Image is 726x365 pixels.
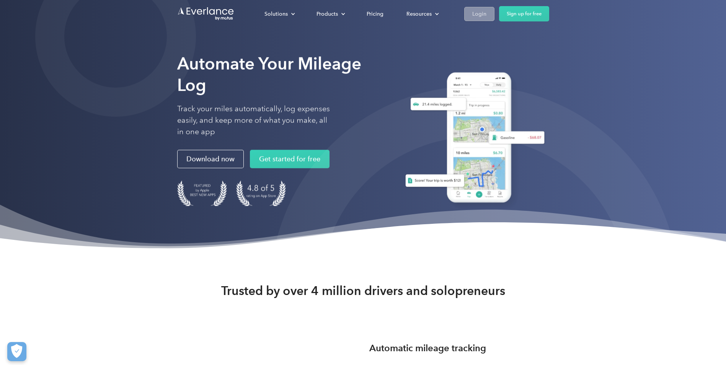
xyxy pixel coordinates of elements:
div: Resources [406,9,432,19]
div: Solutions [257,7,301,21]
div: Resources [399,7,445,21]
div: Products [309,7,351,21]
img: 4.9 out of 5 stars on the app store [236,181,286,206]
div: Login [472,9,486,19]
a: Get started for free [250,150,330,168]
div: Pricing [367,9,383,19]
a: Download now [177,150,244,168]
strong: Trusted by over 4 million drivers and solopreneurs [221,283,505,298]
a: Go to homepage [177,7,235,21]
img: Badge for Featured by Apple Best New Apps [177,181,227,206]
img: Everlance, mileage tracker app, expense tracking app [396,67,549,212]
strong: Automate Your Mileage Log [177,54,361,95]
p: Track your miles automatically, log expenses easily, and keep more of what you make, all in one app [177,103,330,138]
div: Solutions [264,9,288,19]
a: Sign up for free [499,6,549,21]
a: Login [464,7,494,21]
button: Cookies Settings [7,342,26,361]
a: Pricing [359,7,391,21]
div: Products [317,9,338,19]
h3: Automatic mileage tracking [369,341,486,355]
